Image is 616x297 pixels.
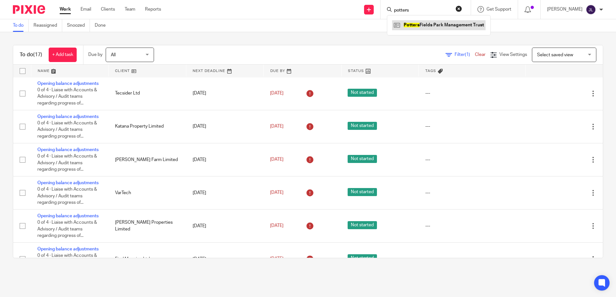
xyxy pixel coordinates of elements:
span: Get Support [486,7,511,12]
td: [PERSON_NAME] Properties Limited [109,209,186,242]
p: Due by [88,51,102,58]
a: Opening balance adjustments [37,148,99,152]
span: Not started [348,122,377,130]
a: Opening balance adjustments [37,247,99,251]
a: Opening balance adjustments [37,214,99,218]
button: Clear [456,5,462,12]
a: Snoozed [67,19,90,32]
img: svg%3E [586,4,596,15]
input: Search [393,8,451,14]
a: Reports [145,6,161,13]
span: [DATE] [270,257,284,261]
div: --- [425,223,519,229]
span: [DATE] [270,91,284,95]
span: 0 of 4 · Liaise with Accounts & Advisory / Audit teams regarding progress of... [37,154,97,172]
a: To do [13,19,29,32]
a: Clients [101,6,115,13]
a: Opening balance adjustments [37,181,99,185]
a: Reassigned [34,19,62,32]
td: Find Mapping Ltd [109,242,186,275]
td: [DATE] [186,143,264,176]
span: Not started [348,188,377,196]
span: Not started [348,254,377,262]
div: --- [425,256,519,262]
div: --- [425,90,519,96]
div: --- [425,190,519,196]
a: Done [95,19,111,32]
span: 0 of 4 · Liaise with Accounts & Advisory / Audit teams regarding progress of... [37,220,97,238]
span: Not started [348,221,377,229]
td: Katana Property Limited [109,110,186,143]
span: 0 of 4 · Liaise with Accounts & Advisory / Audit teams regarding progress of... [37,253,97,271]
a: Team [125,6,135,13]
td: [DATE] [186,209,264,242]
div: --- [425,123,519,130]
span: Not started [348,89,377,97]
span: Filter [455,52,475,57]
span: 0 of 4 · Liaise with Accounts & Advisory / Audit teams regarding progress of... [37,187,97,205]
span: [DATE] [270,224,284,228]
a: Opening balance adjustments [37,114,99,119]
td: [PERSON_NAME] Farm Limited [109,143,186,176]
td: [DATE] [186,176,264,209]
p: [PERSON_NAME] [547,6,582,13]
span: 0 of 4 · Liaise with Accounts & Advisory / Audit teams regarding progress of... [37,121,97,139]
td: [DATE] [186,242,264,275]
span: [DATE] [270,157,284,162]
a: Work [60,6,71,13]
img: Pixie [13,5,45,14]
div: --- [425,157,519,163]
span: (1) [465,52,470,57]
span: [DATE] [270,191,284,195]
td: [DATE] [186,77,264,110]
span: All [111,53,116,57]
a: Clear [475,52,486,57]
span: View Settings [499,52,527,57]
a: + Add task [49,48,77,62]
td: Tecsider Ltd [109,77,186,110]
span: Tags [425,69,436,73]
span: Select saved view [537,53,573,57]
td: VarTech [109,176,186,209]
span: 0 of 4 · Liaise with Accounts & Advisory / Audit teams regarding progress of... [37,88,97,105]
a: Opening balance adjustments [37,81,99,86]
span: (17) [33,52,42,57]
td: [DATE] [186,110,264,143]
h1: To do [20,51,42,58]
span: [DATE] [270,124,284,129]
a: Email [81,6,91,13]
span: Not started [348,155,377,163]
